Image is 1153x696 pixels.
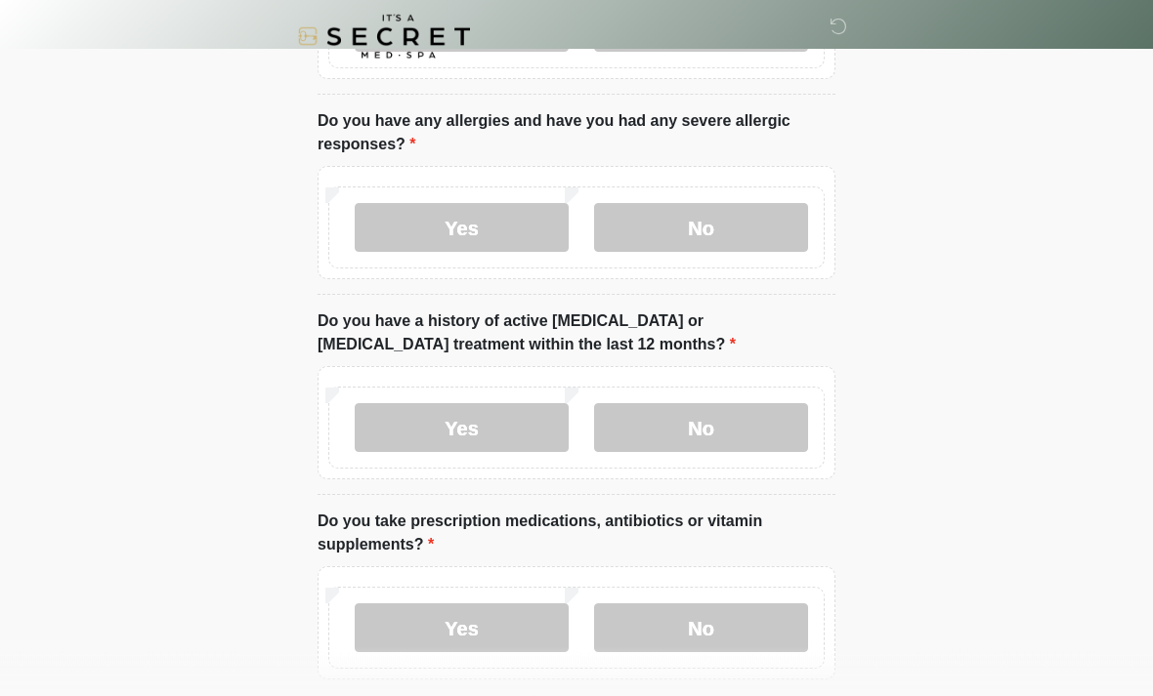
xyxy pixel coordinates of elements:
[355,604,569,653] label: Yes
[355,404,569,453] label: Yes
[355,204,569,253] label: Yes
[318,310,835,357] label: Do you have a history of active [MEDICAL_DATA] or [MEDICAL_DATA] treatment within the last 12 mon...
[298,15,470,59] img: It's A Secret Med Spa Logo
[594,604,808,653] label: No
[318,511,835,557] label: Do you take prescription medications, antibiotics or vitamin supplements?
[594,204,808,253] label: No
[318,110,835,157] label: Do you have any allergies and have you had any severe allergic responses?
[594,404,808,453] label: No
